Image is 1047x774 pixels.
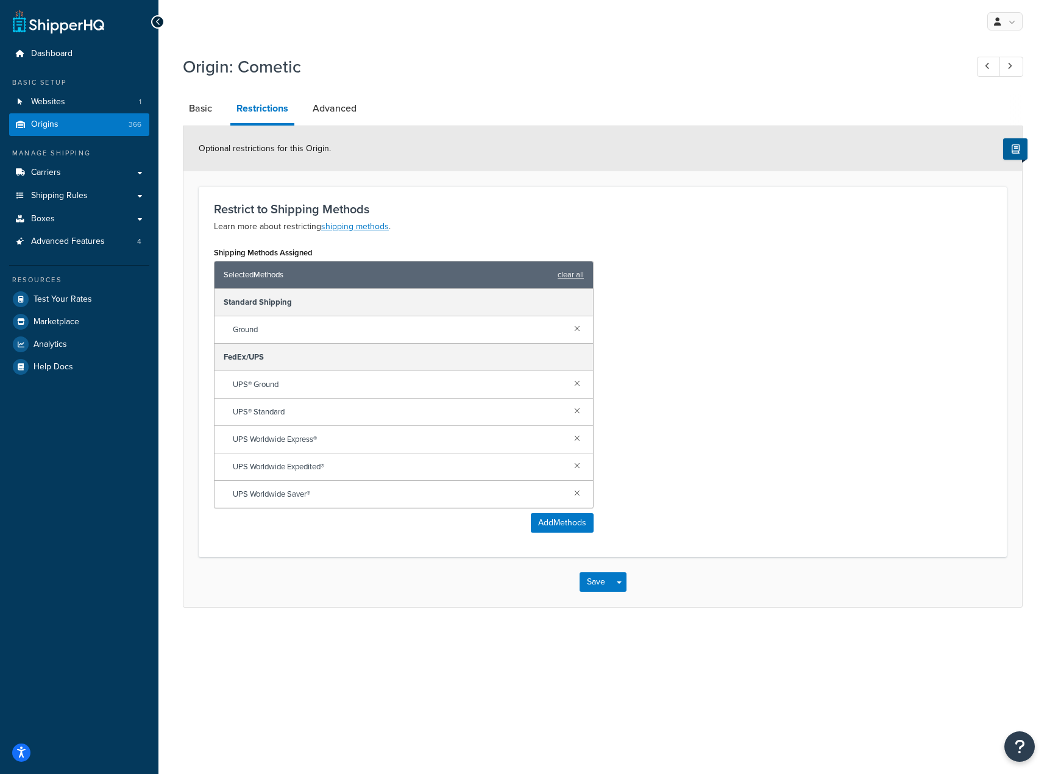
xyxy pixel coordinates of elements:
[1003,138,1027,160] button: Show Help Docs
[230,94,294,126] a: Restrictions
[183,55,954,79] h1: Origin: Cometic
[34,339,67,350] span: Analytics
[233,321,564,338] span: Ground
[31,168,61,178] span: Carriers
[31,97,65,107] span: Websites
[9,230,149,253] a: Advanced Features4
[9,113,149,136] a: Origins366
[215,344,593,371] div: FedEx/UPS
[137,236,141,247] span: 4
[233,376,564,393] span: UPS® Ground
[214,202,992,216] h3: Restrict to Shipping Methods
[9,148,149,158] div: Manage Shipping
[9,288,149,310] a: Test Your Rates
[307,94,363,123] a: Advanced
[9,113,149,136] li: Origins
[321,220,389,233] a: shipping methods
[558,266,584,283] a: clear all
[139,97,141,107] span: 1
[977,57,1001,77] a: Previous Record
[214,219,992,234] p: Learn more about restricting .
[215,289,593,316] div: Standard Shipping
[1004,731,1035,762] button: Open Resource Center
[233,458,564,475] span: UPS Worldwide Expedited®
[999,57,1023,77] a: Next Record
[9,162,149,184] a: Carriers
[31,236,105,247] span: Advanced Features
[9,43,149,65] a: Dashboard
[34,317,79,327] span: Marketplace
[31,191,88,201] span: Shipping Rules
[224,266,552,283] span: Selected Methods
[531,513,594,533] button: AddMethods
[9,311,149,333] a: Marketplace
[9,333,149,355] a: Analytics
[199,142,331,155] span: Optional restrictions for this Origin.
[233,486,564,503] span: UPS Worldwide Saver®
[31,49,73,59] span: Dashboard
[214,248,313,257] label: Shipping Methods Assigned
[129,119,141,130] span: 366
[9,230,149,253] li: Advanced Features
[9,208,149,230] a: Boxes
[183,94,218,123] a: Basic
[9,356,149,378] a: Help Docs
[9,185,149,207] a: Shipping Rules
[9,77,149,88] div: Basic Setup
[580,572,612,592] button: Save
[233,403,564,421] span: UPS® Standard
[9,91,149,113] a: Websites1
[31,214,55,224] span: Boxes
[9,91,149,113] li: Websites
[31,119,59,130] span: Origins
[233,431,564,448] span: UPS Worldwide Express®
[34,362,73,372] span: Help Docs
[9,275,149,285] div: Resources
[34,294,92,305] span: Test Your Rates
